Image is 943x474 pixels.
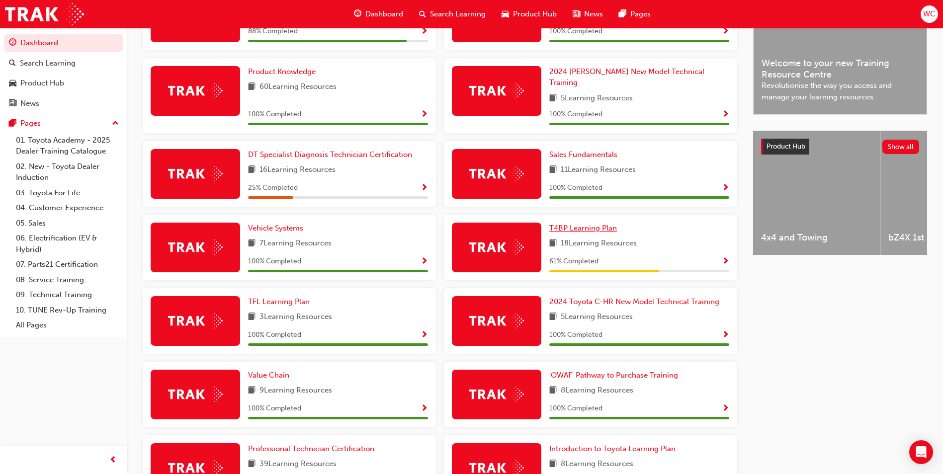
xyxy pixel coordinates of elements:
a: news-iconNews [565,4,611,24]
span: 88 % Completed [248,26,298,37]
button: Show all [882,140,920,154]
span: 2024 Toyota C-HR New Model Technical Training [549,297,719,306]
button: Pages [4,114,123,133]
img: Trak [168,83,223,98]
img: Trak [469,83,524,98]
img: Trak [168,239,223,255]
span: book-icon [549,311,557,323]
a: 09. Technical Training [12,287,123,303]
button: Show Progress [421,108,428,121]
span: book-icon [549,385,557,397]
a: 4x4 and Towing [753,131,880,255]
span: Pages [630,8,651,20]
span: Show Progress [421,257,428,266]
a: Product Hub [4,74,123,92]
span: Sales Fundamentals [549,150,617,159]
img: Trak [5,3,84,25]
span: Show Progress [722,184,729,193]
span: book-icon [549,237,557,250]
div: Search Learning [20,58,76,69]
button: WC [921,5,938,23]
span: WC [923,8,936,20]
span: book-icon [549,92,557,105]
span: book-icon [248,458,256,471]
span: 'OWAF' Pathway to Purchase Training [549,371,678,380]
div: Open Intercom Messenger [909,440,933,464]
a: News [4,94,123,113]
a: pages-iconPages [611,4,659,24]
img: Trak [469,239,524,255]
a: 'OWAF' Pathway to Purchase Training [549,370,682,381]
a: Product Knowledge [248,66,320,78]
span: book-icon [248,237,256,250]
span: guage-icon [9,39,16,48]
a: Sales Fundamentals [549,149,621,160]
span: 11 Learning Resources [561,164,636,176]
button: Show Progress [421,255,428,268]
span: 61 % Completed [549,256,599,267]
span: car-icon [9,79,16,88]
span: 8 Learning Resources [561,458,633,471]
a: Product HubShow all [761,139,919,155]
a: Dashboard [4,34,123,52]
span: 100 % Completed [549,109,602,120]
a: 2024 Toyota C-HR New Model Technical Training [549,296,723,308]
a: 02. New - Toyota Dealer Induction [12,159,123,185]
a: TFL Learning Plan [248,296,314,308]
span: 100 % Completed [549,329,602,341]
img: Trak [168,166,223,181]
span: prev-icon [109,454,117,467]
span: Dashboard [365,8,403,20]
span: Product Hub [767,142,805,151]
span: up-icon [112,117,119,130]
a: T4BP Learning Plan [549,223,621,234]
a: Professional Technician Certification [248,443,378,455]
a: 2024 [PERSON_NAME] New Model Technical Training [549,66,729,88]
span: 100 % Completed [549,26,602,37]
span: search-icon [9,59,16,68]
span: 39 Learning Resources [259,458,337,471]
span: book-icon [248,311,256,323]
button: Show Progress [421,402,428,415]
span: guage-icon [354,8,361,20]
div: Pages [20,118,41,129]
button: Show Progress [722,25,729,38]
a: 07. Parts21 Certification [12,257,123,272]
img: Trak [469,166,524,181]
span: 4x4 and Towing [761,232,872,243]
button: Show Progress [421,25,428,38]
span: 5 Learning Resources [561,311,633,323]
span: 2024 [PERSON_NAME] New Model Technical Training [549,67,704,87]
span: pages-icon [619,8,626,20]
span: Welcome to your new Training Resource Centre [762,58,919,80]
span: pages-icon [9,119,16,128]
span: search-icon [419,8,426,20]
button: DashboardSearch LearningProduct HubNews [4,32,123,114]
a: 03. Toyota For Life [12,185,123,201]
button: Show Progress [722,255,729,268]
span: 16 Learning Resources [259,164,336,176]
span: 100 % Completed [549,182,602,194]
span: TFL Learning Plan [248,297,310,306]
a: 04. Customer Experience [12,200,123,216]
img: Trak [168,387,223,402]
a: 08. Service Training [12,272,123,288]
span: T4BP Learning Plan [549,224,617,233]
div: Product Hub [20,78,64,89]
span: Show Progress [421,331,428,340]
span: 25 % Completed [248,182,298,194]
a: 10. TUNE Rev-Up Training [12,303,123,318]
a: 01. Toyota Academy - 2025 Dealer Training Catalogue [12,133,123,159]
span: Product Hub [513,8,557,20]
span: car-icon [502,8,509,20]
button: Show Progress [722,329,729,341]
a: DT Specialist Diagnosis Technician Certification [248,149,416,160]
span: Show Progress [421,110,428,119]
a: car-iconProduct Hub [494,4,565,24]
span: news-icon [573,8,580,20]
a: guage-iconDashboard [346,4,411,24]
span: 60 Learning Resources [259,81,337,93]
span: 7 Learning Resources [259,237,332,250]
span: 100 % Completed [549,403,602,414]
